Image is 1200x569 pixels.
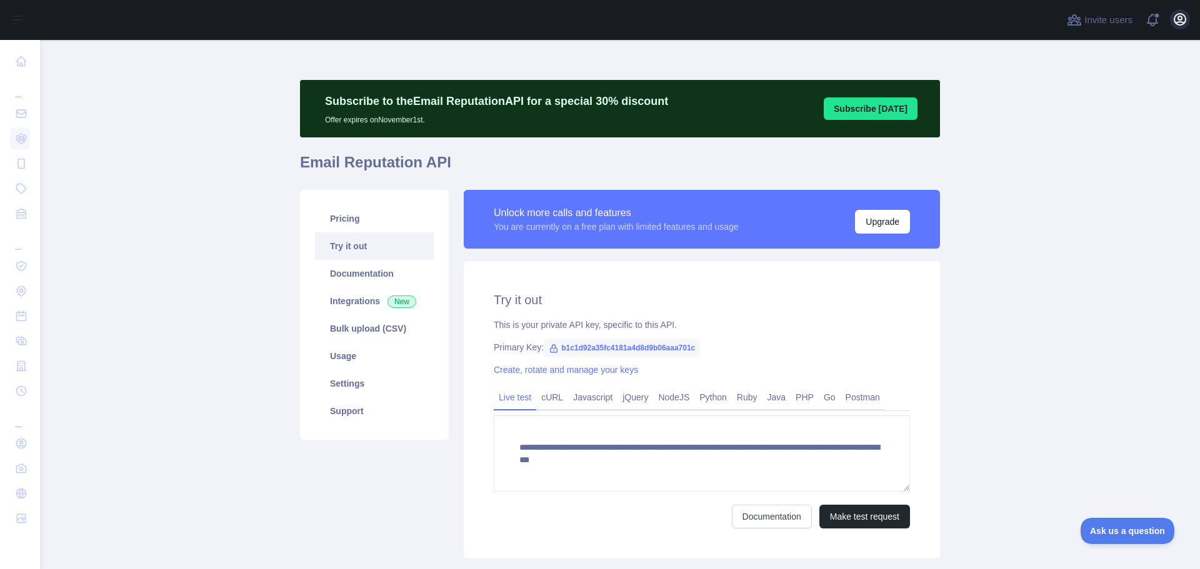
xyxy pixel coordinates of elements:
[315,342,434,370] a: Usage
[544,339,700,357] span: b1c1d92a35fc4181a4d8d9b06aaa701c
[300,152,940,182] h1: Email Reputation API
[841,387,885,407] a: Postman
[387,295,416,308] span: New
[315,260,434,287] a: Documentation
[494,387,536,407] a: Live test
[494,220,739,233] div: You are currently on a free plan with limited features and usage
[10,227,30,252] div: ...
[568,387,617,407] a: Javascript
[325,92,668,110] p: Subscribe to the Email Reputation API for a special 30 % discount
[617,387,653,407] a: jQuery
[855,210,910,234] button: Upgrade
[494,205,739,220] div: Unlock more calls and features
[1084,13,1132,27] span: Invite users
[732,387,762,407] a: Ruby
[791,387,819,407] a: PHP
[494,365,638,375] a: Create, rotate and manage your keys
[732,505,812,528] a: Documentation
[819,505,910,528] button: Make test request
[315,287,434,315] a: Integrations New
[653,387,694,407] a: NodeJS
[1081,518,1175,544] iframe: Toggle Customer Support
[824,97,917,120] button: Subscribe [DATE]
[315,397,434,425] a: Support
[315,232,434,260] a: Try it out
[819,387,841,407] a: Go
[536,387,568,407] a: cURL
[315,370,434,397] a: Settings
[694,387,732,407] a: Python
[315,205,434,232] a: Pricing
[1064,10,1135,30] button: Invite users
[494,319,910,331] div: This is your private API key, specific to this API.
[10,405,30,430] div: ...
[762,387,791,407] a: Java
[494,291,910,309] h2: Try it out
[315,315,434,342] a: Bulk upload (CSV)
[494,341,910,354] div: Primary Key:
[10,75,30,100] div: ...
[325,110,668,125] p: Offer expires on November 1st.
